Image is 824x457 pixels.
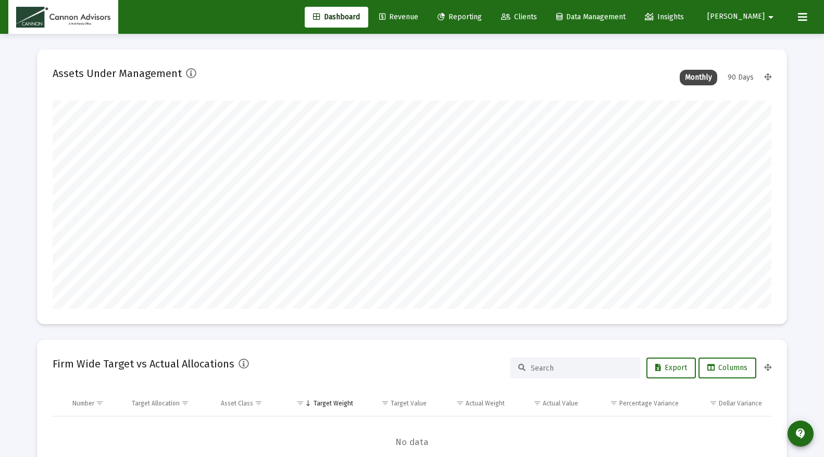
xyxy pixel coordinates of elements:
td: Column Percentage Variance [585,391,685,416]
div: Asset Class [221,399,253,408]
td: Column Dollar Variance [686,391,771,416]
span: Revenue [379,12,418,21]
a: Dashboard [305,7,368,28]
span: Show filter options for column 'Actual Weight' [456,399,464,407]
a: Insights [636,7,692,28]
span: Show filter options for column 'Number' [96,399,104,407]
span: Dashboard [313,12,360,21]
td: Column Target Weight [282,391,360,416]
span: Columns [707,363,747,372]
mat-icon: contact_support [794,427,807,440]
td: Column Asset Class [214,391,283,416]
button: [PERSON_NAME] [695,6,790,27]
div: Dollar Variance [719,399,762,408]
span: Show filter options for column 'Target Allocation' [181,399,189,407]
span: Export [655,363,687,372]
span: Show filter options for column 'Percentage Variance' [610,399,618,407]
td: Column Actual Weight [434,391,512,416]
h2: Firm Wide Target vs Actual Allocations [53,356,234,372]
span: No data [53,437,771,448]
span: Insights [645,12,684,21]
div: Target Allocation [132,399,180,408]
div: Monthly [680,70,717,85]
span: Show filter options for column 'Dollar Variance' [709,399,717,407]
span: Show filter options for column 'Actual Value' [533,399,541,407]
td: Column Target Allocation [124,391,214,416]
a: Reporting [429,7,490,28]
span: Show filter options for column 'Asset Class' [255,399,263,407]
div: Target Value [391,399,427,408]
a: Revenue [371,7,427,28]
button: Columns [698,358,756,378]
span: Reporting [438,12,482,21]
div: Number [72,399,94,408]
td: Column Actual Value [512,391,585,416]
button: Export [646,358,696,378]
span: [PERSON_NAME] [707,12,765,21]
span: Show filter options for column 'Target Value' [381,399,389,407]
a: Clients [493,7,545,28]
span: Show filter options for column 'Target Weight' [296,399,304,407]
span: Clients [501,12,537,21]
div: 90 Days [722,70,759,85]
mat-icon: arrow_drop_down [765,7,777,28]
input: Search [531,364,633,373]
td: Column Target Value [360,391,434,416]
div: Actual Value [543,399,578,408]
div: Actual Weight [466,399,505,408]
div: Target Weight [314,399,353,408]
a: Data Management [548,7,634,28]
div: Percentage Variance [619,399,679,408]
span: Data Management [556,12,626,21]
img: Dashboard [16,7,110,28]
td: Column Number [65,391,124,416]
h2: Assets Under Management [53,65,182,82]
